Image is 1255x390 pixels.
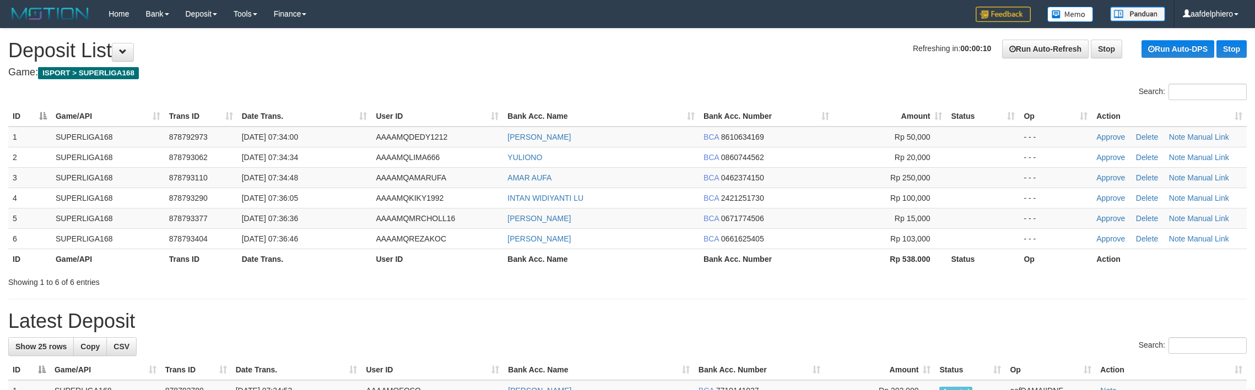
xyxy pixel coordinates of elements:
span: Copy 8610634169 to clipboard [721,133,764,141]
h4: Game: [8,67,1247,78]
div: Showing 1 to 6 of 6 entries [8,272,515,288]
a: [PERSON_NAME] [507,214,571,223]
a: Delete [1136,214,1158,223]
h1: Deposit List [8,40,1247,62]
span: Copy 0860744562 to clipboard [721,153,764,162]
td: SUPERLIGA168 [51,188,165,208]
span: AAAAMQLIMA666 [376,153,440,162]
a: Copy [73,337,107,356]
th: Bank Acc. Number: activate to sort column ascending [694,360,825,380]
span: Copy 0671774506 to clipboard [721,214,764,223]
span: 878793290 [169,194,208,202]
a: Approve [1096,214,1125,223]
th: Bank Acc. Name: activate to sort column ascending [504,360,694,380]
img: MOTION_logo.png [8,6,92,22]
span: AAAAMQDEDY1212 [376,133,447,141]
span: Rp 103,000 [890,234,930,243]
span: [DATE] 07:36:05 [242,194,298,202]
th: User ID: activate to sort column ascending [371,106,503,127]
td: 1 [8,127,51,147]
span: Copy 2421251730 to clipboard [721,194,764,202]
th: ID: activate to sort column descending [8,360,50,380]
a: Note [1169,214,1186,223]
a: Show 25 rows [8,337,74,356]
a: Approve [1096,153,1125,162]
a: Approve [1096,194,1125,202]
span: BCA [704,214,719,223]
a: Delete [1136,234,1158,243]
span: Rp 100,000 [890,194,930,202]
span: 878793404 [169,234,208,243]
span: Copy [80,342,100,351]
th: Op: activate to sort column ascending [1005,360,1096,380]
label: Search: [1139,84,1247,100]
span: AAAAMQMRCHOLL16 [376,214,455,223]
span: BCA [704,173,719,182]
span: [DATE] 07:34:34 [242,153,298,162]
th: Amount: activate to sort column ascending [825,360,935,380]
th: Op [1019,249,1092,269]
span: [DATE] 07:34:00 [242,133,298,141]
span: 878792973 [169,133,208,141]
span: Copy 0462374150 to clipboard [721,173,764,182]
a: Delete [1136,153,1158,162]
a: Run Auto-Refresh [1002,40,1089,58]
a: Delete [1136,133,1158,141]
span: [DATE] 07:34:48 [242,173,298,182]
td: SUPERLIGA168 [51,167,165,188]
td: - - - [1019,228,1092,249]
td: - - - [1019,188,1092,208]
input: Search: [1169,337,1247,354]
th: Action [1092,249,1247,269]
span: CSV [113,342,129,351]
a: Approve [1096,234,1125,243]
th: Status [946,249,1019,269]
th: Action: activate to sort column ascending [1092,106,1247,127]
span: BCA [704,194,719,202]
span: [DATE] 07:36:46 [242,234,298,243]
span: AAAAMQAMARUFA [376,173,446,182]
a: Manual Link [1187,153,1229,162]
td: - - - [1019,127,1092,147]
a: Run Auto-DPS [1142,40,1214,58]
span: AAAAMQKIKY1992 [376,194,443,202]
img: Feedback.jpg [976,7,1031,22]
td: - - - [1019,208,1092,228]
span: 878793377 [169,214,208,223]
span: 878793110 [169,173,208,182]
a: Stop [1216,40,1247,58]
span: AAAAMQREZAKOC [376,234,446,243]
span: Copy 0661625405 to clipboard [721,234,764,243]
span: Rp 20,000 [895,153,931,162]
th: User ID [371,249,503,269]
a: Manual Link [1187,194,1229,202]
th: Date Trans. [237,249,372,269]
a: Note [1169,194,1186,202]
a: INTAN WIDIYANTI LU [507,194,583,202]
th: Game/API: activate to sort column ascending [50,360,161,380]
th: Status: activate to sort column ascending [935,360,1005,380]
th: Trans ID: activate to sort column ascending [161,360,231,380]
td: - - - [1019,147,1092,167]
label: Search: [1139,337,1247,354]
span: Rp 250,000 [890,173,930,182]
th: Date Trans.: activate to sort column ascending [237,106,372,127]
th: User ID: activate to sort column ascending [361,360,504,380]
th: Bank Acc. Number [699,249,834,269]
th: Rp 538.000 [834,249,947,269]
span: BCA [704,234,719,243]
a: Manual Link [1187,214,1229,223]
a: Manual Link [1187,234,1229,243]
td: SUPERLIGA168 [51,147,165,167]
th: Date Trans.: activate to sort column ascending [231,360,362,380]
a: Manual Link [1187,173,1229,182]
span: [DATE] 07:36:36 [242,214,298,223]
th: Game/API [51,249,165,269]
td: SUPERLIGA168 [51,228,165,249]
a: [PERSON_NAME] [507,133,571,141]
a: CSV [106,337,137,356]
a: Delete [1136,194,1158,202]
span: Show 25 rows [15,342,67,351]
td: 3 [8,167,51,188]
a: YULIONO [507,153,542,162]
